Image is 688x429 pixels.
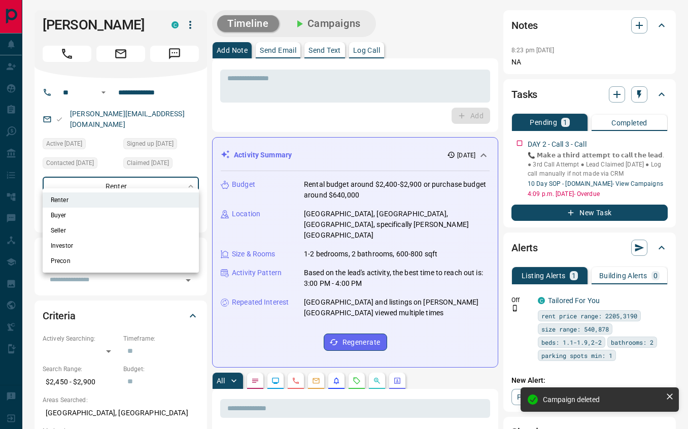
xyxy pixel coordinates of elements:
li: Buyer [43,208,199,223]
li: Renter [43,192,199,208]
div: Campaign deleted [543,395,662,404]
li: Investor [43,238,199,253]
li: Seller [43,223,199,238]
li: Precon [43,253,199,269]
